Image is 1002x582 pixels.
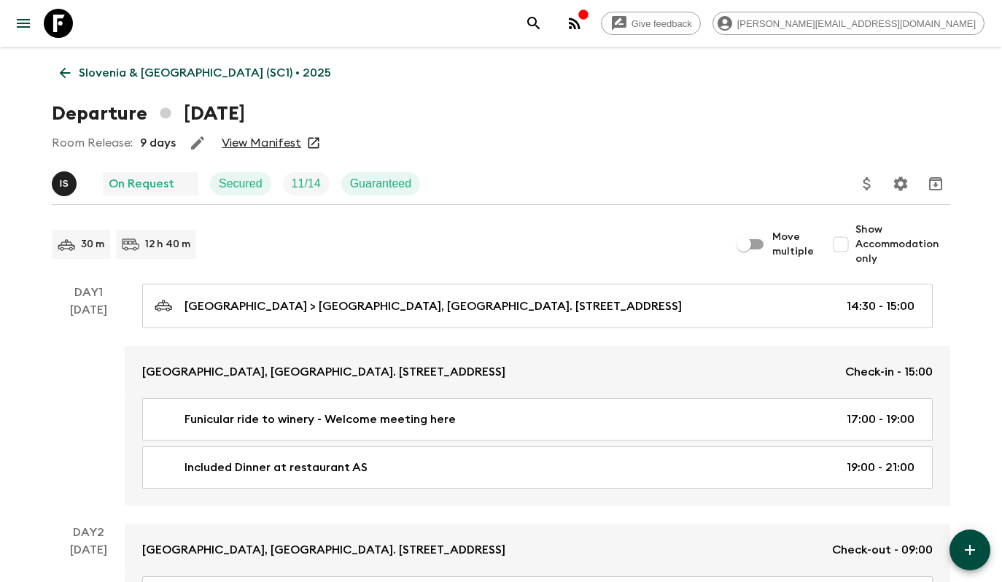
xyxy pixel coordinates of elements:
[79,64,331,82] p: Slovenia & [GEOGRAPHIC_DATA] (SC1) • 2025
[847,411,914,428] p: 17:00 - 19:00
[853,169,882,198] button: Update Price, Early Bird Discount and Costs
[847,459,914,476] p: 19:00 - 21:00
[185,459,368,476] p: Included Dinner at restaurant AS
[350,175,412,193] p: Guaranteed
[832,541,933,559] p: Check-out - 09:00
[142,398,933,441] a: Funicular ride to winery - Welcome meeting here17:00 - 19:00
[52,58,339,88] a: Slovenia & [GEOGRAPHIC_DATA] (SC1) • 2025
[283,172,330,195] div: Trip Fill
[185,298,682,315] p: [GEOGRAPHIC_DATA] > [GEOGRAPHIC_DATA], [GEOGRAPHIC_DATA]. [STREET_ADDRESS]
[292,175,321,193] p: 11 / 14
[125,346,950,398] a: [GEOGRAPHIC_DATA], [GEOGRAPHIC_DATA]. [STREET_ADDRESS]Check-in - 15:00
[519,9,548,38] button: search adventures
[52,176,79,187] span: Ivan Stojanović
[845,363,933,381] p: Check-in - 15:00
[601,12,701,35] a: Give feedback
[855,222,950,266] span: Show Accommodation only
[886,169,915,198] button: Settings
[142,363,505,381] p: [GEOGRAPHIC_DATA], [GEOGRAPHIC_DATA]. [STREET_ADDRESS]
[52,99,245,128] h1: Departure [DATE]
[52,134,133,152] p: Room Release:
[52,524,125,541] p: Day 2
[624,18,700,29] span: Give feedback
[222,136,301,150] a: View Manifest
[140,134,176,152] p: 9 days
[142,446,933,489] a: Included Dinner at restaurant AS19:00 - 21:00
[772,230,815,259] span: Move multiple
[142,541,505,559] p: [GEOGRAPHIC_DATA], [GEOGRAPHIC_DATA]. [STREET_ADDRESS]
[142,284,933,328] a: [GEOGRAPHIC_DATA] > [GEOGRAPHIC_DATA], [GEOGRAPHIC_DATA]. [STREET_ADDRESS]14:30 - 15:00
[219,175,263,193] p: Secured
[729,18,984,29] span: [PERSON_NAME][EMAIL_ADDRESS][DOMAIN_NAME]
[109,175,174,193] p: On Request
[210,172,271,195] div: Secured
[145,237,190,252] p: 12 h 40 m
[52,171,79,196] button: IS
[81,237,104,252] p: 30 m
[712,12,984,35] div: [PERSON_NAME][EMAIL_ADDRESS][DOMAIN_NAME]
[60,178,69,190] p: I S
[847,298,914,315] p: 14:30 - 15:00
[70,301,107,506] div: [DATE]
[921,169,950,198] button: Archive (Completed, Cancelled or Unsynced Departures only)
[125,524,950,576] a: [GEOGRAPHIC_DATA], [GEOGRAPHIC_DATA]. [STREET_ADDRESS]Check-out - 09:00
[185,411,456,428] p: Funicular ride to winery - Welcome meeting here
[9,9,38,38] button: menu
[52,284,125,301] p: Day 1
